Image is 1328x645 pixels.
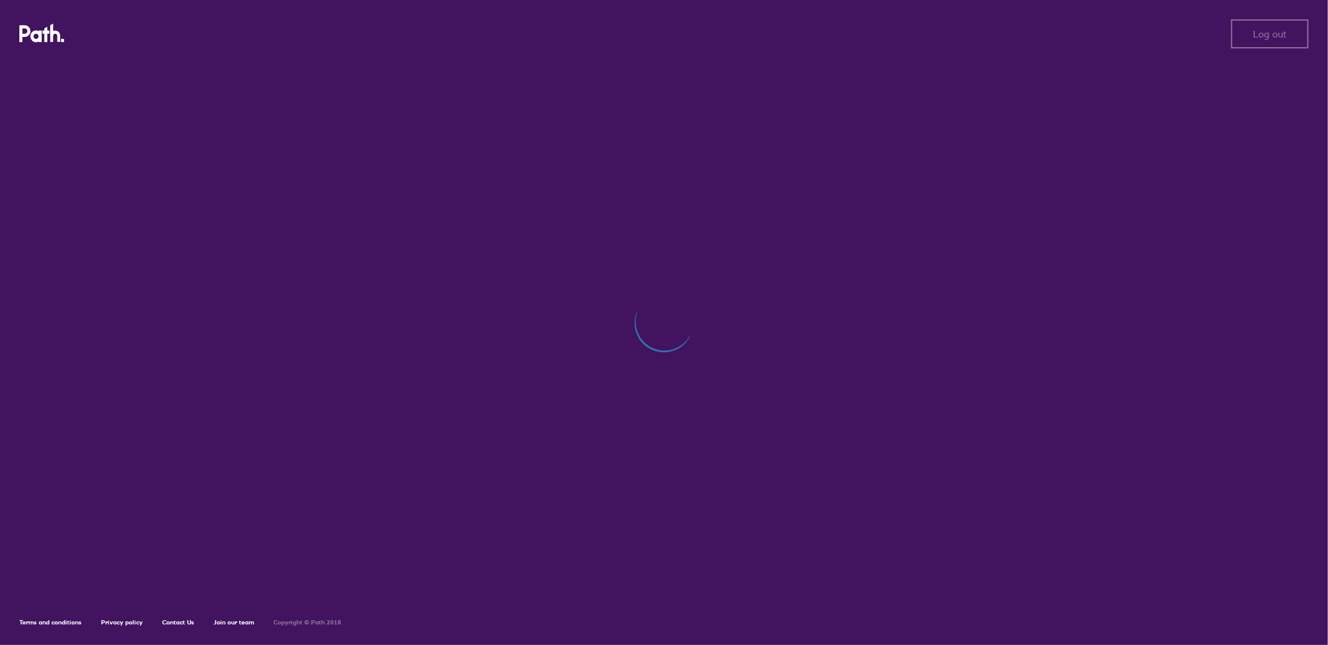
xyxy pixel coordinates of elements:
a: Terms and conditions [19,618,82,626]
a: Join our team [214,618,254,626]
a: Contact Us [162,618,194,626]
button: Log out [1231,19,1309,48]
h6: Copyright © Path 2018 [273,619,341,626]
a: Privacy policy [101,618,143,626]
span: Log out [1254,28,1287,39]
